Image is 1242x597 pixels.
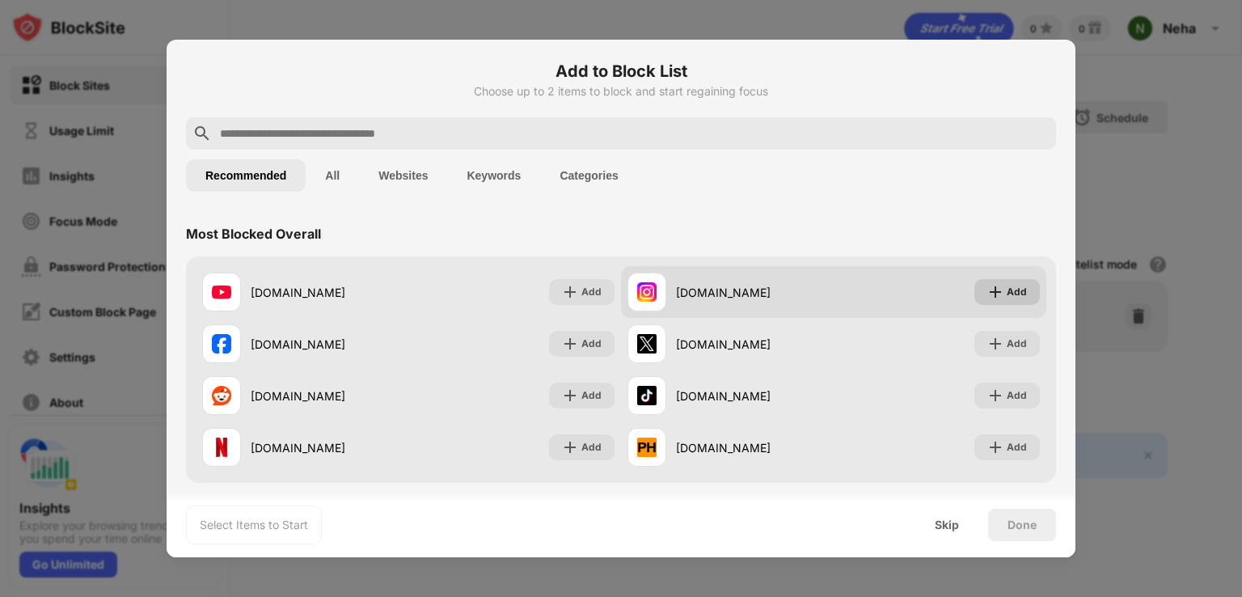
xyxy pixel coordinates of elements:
[186,226,321,242] div: Most Blocked Overall
[581,439,602,455] div: Add
[251,336,408,353] div: [DOMAIN_NAME]
[306,159,359,192] button: All
[212,282,231,302] img: favicons
[637,438,657,457] img: favicons
[1007,439,1027,455] div: Add
[676,284,834,301] div: [DOMAIN_NAME]
[581,387,602,404] div: Add
[637,386,657,405] img: favicons
[212,334,231,354] img: favicons
[192,124,212,143] img: search.svg
[637,334,657,354] img: favicons
[637,282,657,302] img: favicons
[1007,387,1027,404] div: Add
[676,387,834,404] div: [DOMAIN_NAME]
[935,519,959,531] div: Skip
[447,159,540,192] button: Keywords
[251,284,408,301] div: [DOMAIN_NAME]
[186,159,306,192] button: Recommended
[212,386,231,405] img: favicons
[581,336,602,352] div: Add
[186,85,1056,98] div: Choose up to 2 items to block and start regaining focus
[212,438,231,457] img: favicons
[251,387,408,404] div: [DOMAIN_NAME]
[251,439,408,456] div: [DOMAIN_NAME]
[200,517,308,533] div: Select Items to Start
[1008,519,1037,531] div: Done
[1007,336,1027,352] div: Add
[676,336,834,353] div: [DOMAIN_NAME]
[540,159,637,192] button: Categories
[186,59,1056,83] h6: Add to Block List
[359,159,447,192] button: Websites
[1007,284,1027,300] div: Add
[581,284,602,300] div: Add
[676,439,834,456] div: [DOMAIN_NAME]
